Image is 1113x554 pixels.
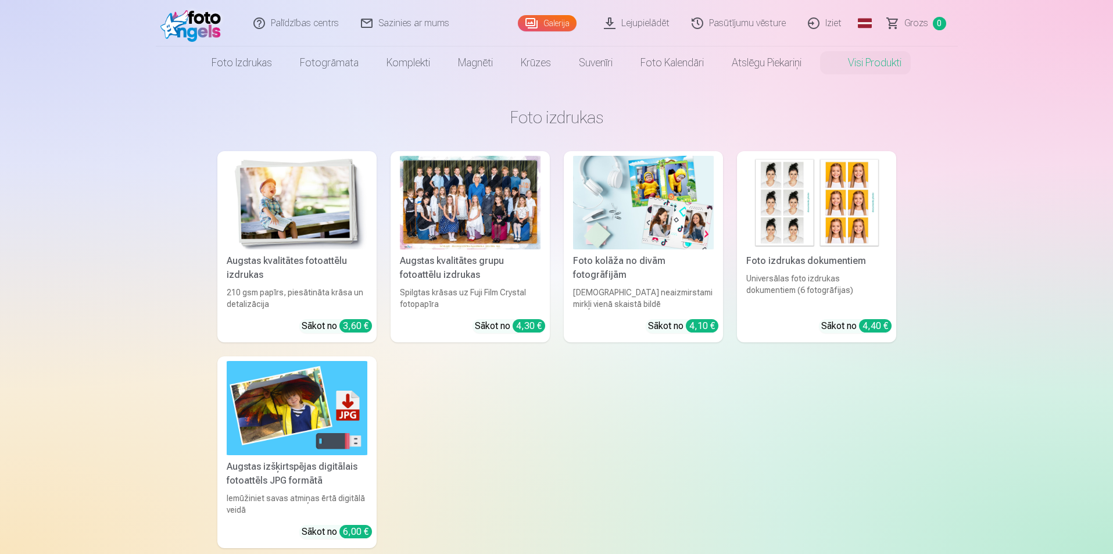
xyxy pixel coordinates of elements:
div: Foto kolāža no divām fotogrāfijām [568,254,718,282]
img: /fa1 [160,5,227,42]
div: Augstas izšķirtspējas digitālais fotoattēls JPG formātā [222,460,372,488]
img: Augstas kvalitātes fotoattēlu izdrukas [227,156,367,249]
a: Augstas izšķirtspējas digitālais fotoattēls JPG formātāAugstas izšķirtspējas digitālais fotoattēl... [217,356,377,548]
span: Grozs [904,16,928,30]
img: Foto izdrukas dokumentiem [746,156,887,249]
div: Spilgtas krāsas uz Fuji Film Crystal fotopapīra [395,287,545,310]
div: Iemūžiniet savas atmiņas ērtā digitālā veidā [222,492,372,516]
a: Visi produkti [815,47,915,79]
div: Sākot no [302,319,372,333]
a: Foto kalendāri [627,47,718,79]
div: Augstas kvalitātes grupu fotoattēlu izdrukas [395,254,545,282]
a: Augstas kvalitātes fotoattēlu izdrukasAugstas kvalitātes fotoattēlu izdrukas210 gsm papīrs, piesā... [217,151,377,342]
a: Foto kolāža no divām fotogrāfijāmFoto kolāža no divām fotogrāfijām[DEMOGRAPHIC_DATA] neaizmirstam... [564,151,723,342]
a: Augstas kvalitātes grupu fotoattēlu izdrukasSpilgtas krāsas uz Fuji Film Crystal fotopapīraSākot ... [391,151,550,342]
div: Sākot no [821,319,892,333]
div: [DEMOGRAPHIC_DATA] neaizmirstami mirkļi vienā skaistā bildē [568,287,718,310]
div: Foto izdrukas dokumentiem [742,254,892,268]
div: 3,60 € [339,319,372,333]
div: 4,10 € [686,319,718,333]
div: Sākot no [302,525,372,539]
h3: Foto izdrukas [227,107,887,128]
div: 4,40 € [859,319,892,333]
div: Universālas foto izdrukas dokumentiem (6 fotogrāfijas) [742,273,892,310]
div: Sākot no [475,319,545,333]
a: Atslēgu piekariņi [718,47,815,79]
div: 6,00 € [339,525,372,538]
div: 210 gsm papīrs, piesātināta krāsa un detalizācija [222,287,372,310]
div: Sākot no [648,319,718,333]
a: Foto izdrukas dokumentiemFoto izdrukas dokumentiemUniversālas foto izdrukas dokumentiem (6 fotogr... [737,151,896,342]
div: 4,30 € [513,319,545,333]
a: Fotogrāmata [286,47,373,79]
div: Augstas kvalitātes fotoattēlu izdrukas [222,254,372,282]
a: Foto izdrukas [198,47,286,79]
img: Foto kolāža no divām fotogrāfijām [573,156,714,249]
a: Galerija [518,15,577,31]
span: 0 [933,17,946,30]
a: Komplekti [373,47,444,79]
a: Suvenīri [565,47,627,79]
img: Augstas izšķirtspējas digitālais fotoattēls JPG formātā [227,361,367,455]
a: Krūzes [507,47,565,79]
a: Magnēti [444,47,507,79]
